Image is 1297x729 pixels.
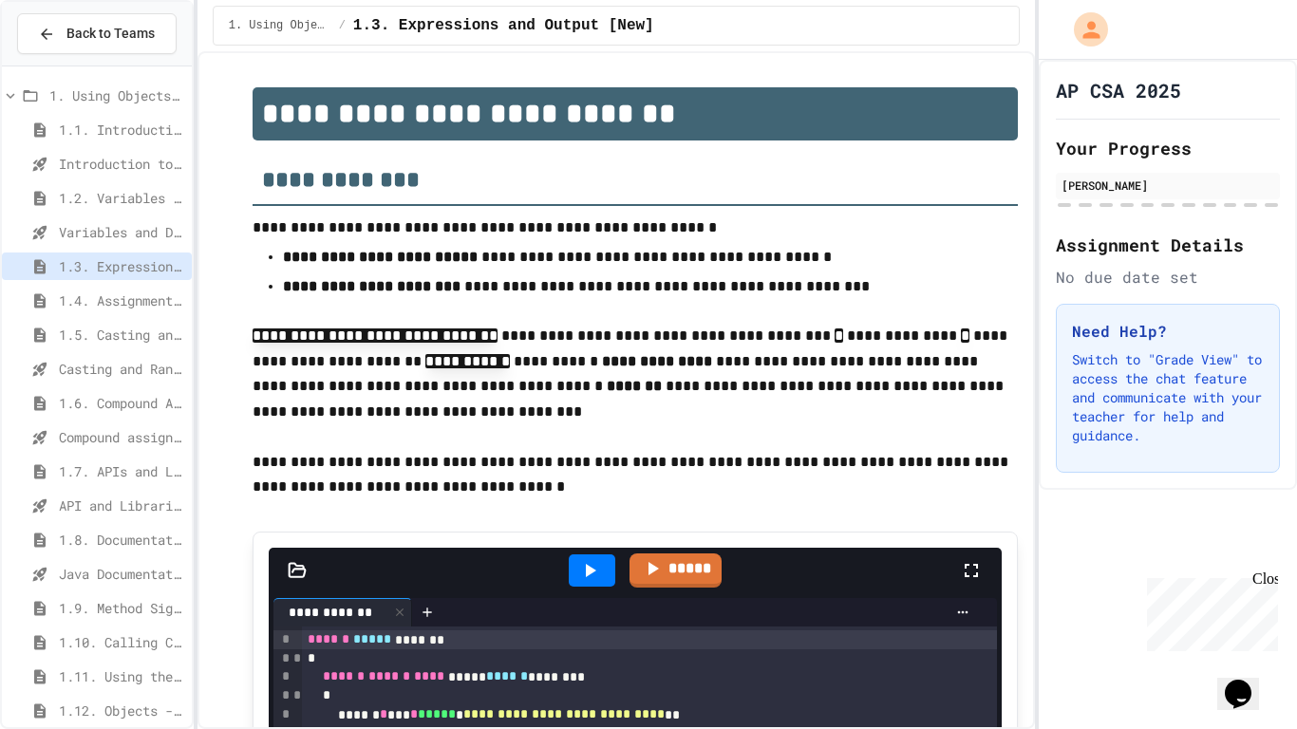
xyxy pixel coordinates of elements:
span: 1.8. Documentation with Comments and Preconditions [59,530,184,550]
span: Casting and Ranges of variables - Quiz [59,359,184,379]
div: No due date set [1056,266,1280,289]
span: Java Documentation with Comments - Topic 1.8 [59,564,184,584]
span: 1.11. Using the Math Class [59,666,184,686]
span: 1.2. Variables and Data Types [59,188,184,208]
div: My Account [1054,8,1113,51]
span: 1.5. Casting and Ranges of Values [59,325,184,345]
h2: Your Progress [1056,135,1280,161]
span: Introduction to Algorithms, Programming, and Compilers [59,154,184,174]
span: 1.10. Calling Class Methods [59,632,184,652]
span: 1.7. APIs and Libraries [59,461,184,481]
span: 1.9. Method Signatures [59,598,184,618]
span: 1.1. Introduction to Algorithms, Programming, and Compilers [59,120,184,140]
iframe: chat widget [1217,653,1278,710]
p: Switch to "Grade View" to access the chat feature and communicate with your teacher for help and ... [1072,350,1264,445]
span: Compound assignment operators - Quiz [59,427,184,447]
div: [PERSON_NAME] [1062,177,1274,194]
span: / [339,18,346,33]
span: 1.3. Expressions and Output [New] [59,256,184,276]
h3: Need Help? [1072,320,1264,343]
h1: AP CSA 2025 [1056,77,1181,103]
span: API and Libraries - Topic 1.7 [59,495,184,515]
iframe: chat widget [1139,570,1278,651]
span: Back to Teams [66,24,155,44]
span: 1.4. Assignment and Input [59,290,184,310]
span: Variables and Data Types - Quiz [59,222,184,242]
span: 1. Using Objects and Methods [49,85,184,105]
span: 1.3. Expressions and Output [New] [353,14,654,37]
span: 1.12. Objects - Instances of Classes [59,701,184,720]
div: Chat with us now!Close [8,8,131,121]
span: 1.6. Compound Assignment Operators [59,393,184,413]
h2: Assignment Details [1056,232,1280,258]
button: Back to Teams [17,13,177,54]
span: 1. Using Objects and Methods [229,18,331,33]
